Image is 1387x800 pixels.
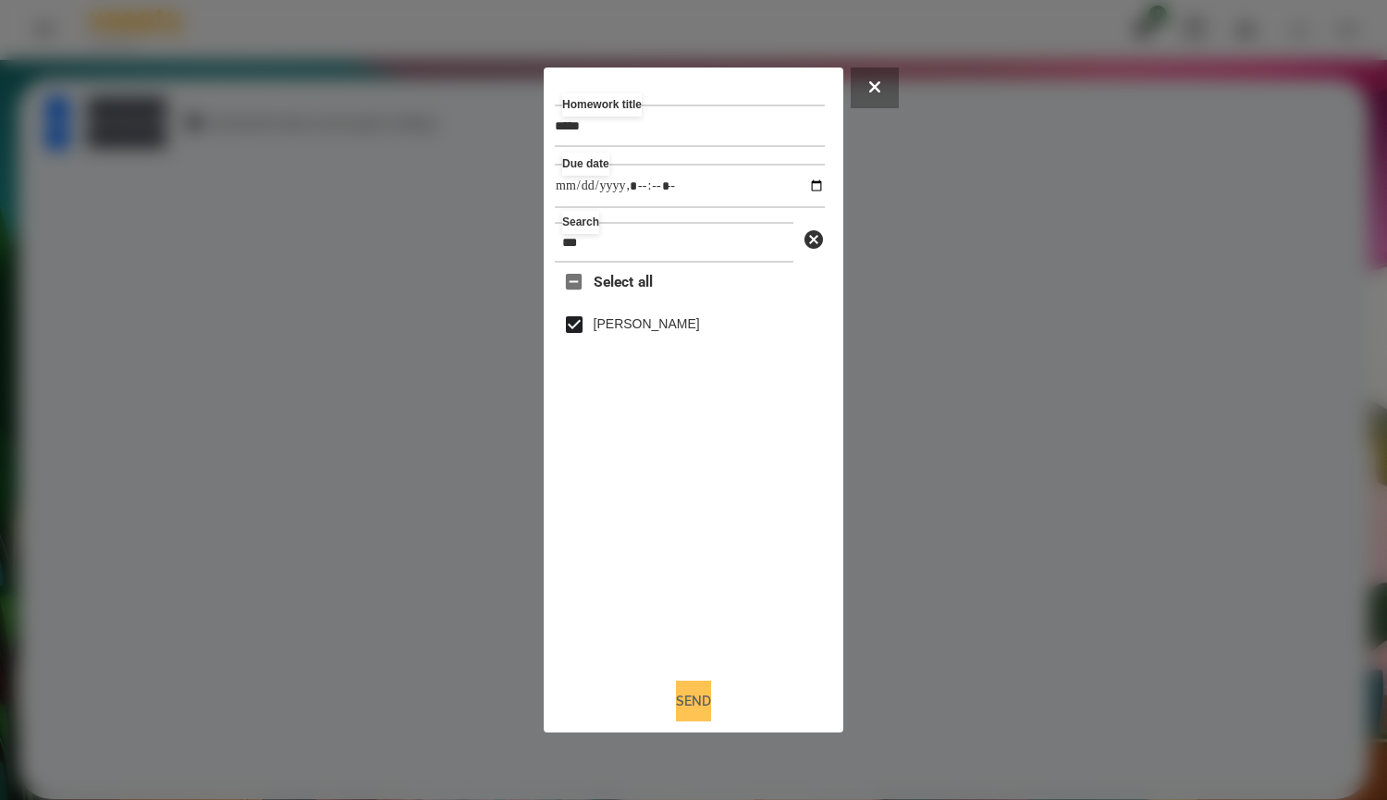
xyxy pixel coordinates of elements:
label: [PERSON_NAME] [594,314,700,333]
label: Homework title [562,93,642,117]
button: Send [676,681,711,721]
label: Due date [562,153,609,176]
label: Search [562,211,599,234]
span: Select all [594,271,653,293]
